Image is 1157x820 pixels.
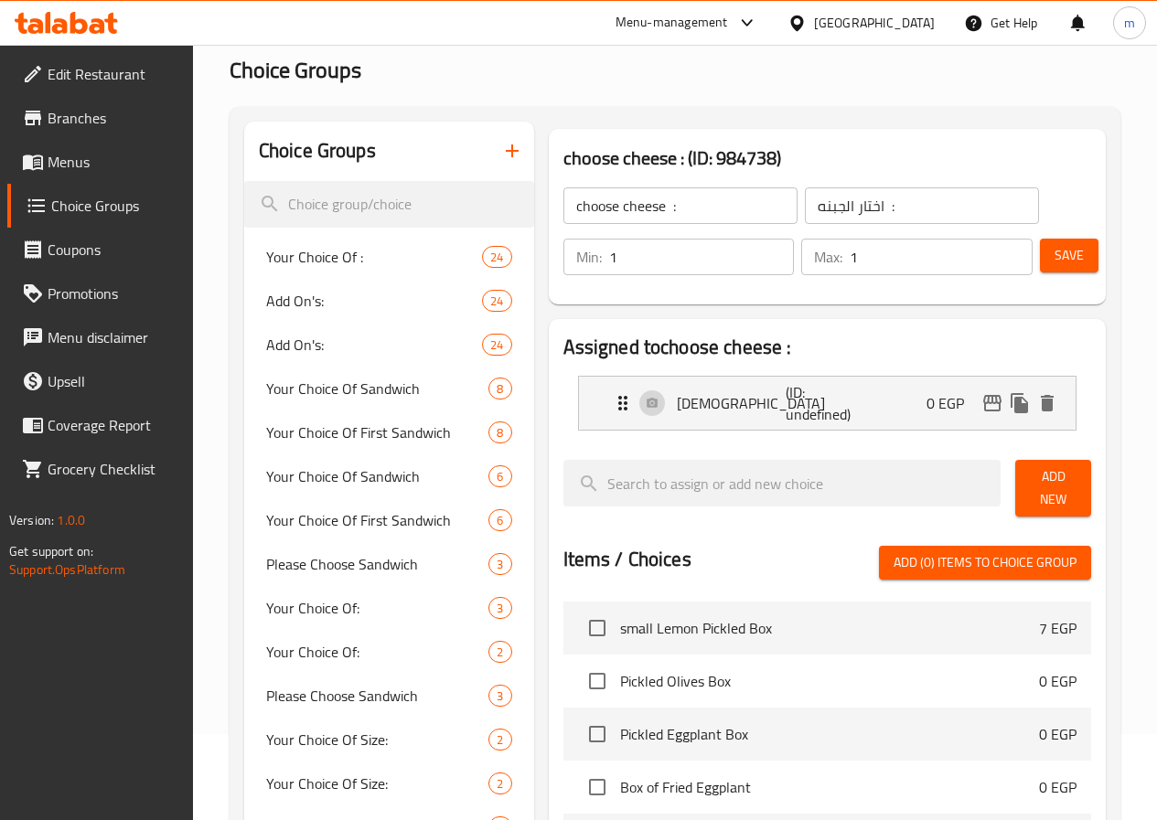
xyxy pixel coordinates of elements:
span: Branches [48,107,178,129]
p: 0 EGP [1039,776,1077,798]
div: Choices [482,290,511,312]
div: Choices [488,465,511,487]
a: Upsell [7,359,193,403]
div: Expand [579,377,1076,430]
div: Your Choice Of :24 [244,235,534,279]
span: Get support on: [9,539,93,563]
div: Please Choose Sandwich3 [244,542,534,586]
span: 2 [489,775,510,793]
div: Your Choice Of First Sandwich6 [244,498,534,542]
div: Your Choice Of First Sandwich8 [244,410,534,454]
h3: choose cheese : (ID: 984738) [563,144,1091,173]
span: 2 [489,644,510,661]
span: 24 [483,293,510,310]
div: Choices [488,509,511,531]
span: Add On's: [266,290,482,312]
span: Add (0) items to choice group [894,551,1077,574]
a: Menu disclaimer [7,315,193,359]
p: Min: [576,246,602,268]
a: Branches [7,96,193,140]
div: Your Choice Of Size:2 [244,761,534,805]
h2: Assigned to choose cheese : [563,334,1091,361]
p: [DEMOGRAPHIC_DATA] [677,392,787,414]
a: Coverage Report [7,403,193,447]
a: Edit Restaurant [7,52,193,96]
span: Promotions [48,282,178,304]
p: 0 EGP [1039,723,1077,745]
span: Select choice [578,715,616,753]
span: 8 [489,424,510,442]
span: Your Choice Of Size: [266,729,489,751]
div: Your Choice Of Sandwich6 [244,454,534,498]
span: Menu disclaimer [48,326,178,348]
span: m [1124,13,1135,33]
div: Choices [488,729,511,751]
div: Menu-management [616,12,728,34]
span: Please Choose Sandwich [266,553,489,575]
button: Add New [1015,460,1091,516]
div: Choices [488,597,511,619]
span: Pickled Eggplant Box [620,723,1039,745]
a: Coupons [7,228,193,272]
span: Grocery Checklist [48,458,178,480]
div: Choices [488,641,511,663]
div: Choices [488,772,511,794]
span: Add On's: [266,334,482,356]
p: 0 EGP [927,392,979,414]
div: Choices [482,334,511,356]
button: delete [1034,389,1061,417]
p: (ID: undefined) [786,381,859,425]
input: search [563,460,1002,506]
span: Edit Restaurant [48,63,178,85]
div: Add On's:24 [244,279,534,323]
div: Your Choice Of:2 [244,630,534,674]
span: Version: [9,508,54,532]
input: search [244,181,534,228]
span: Coupons [48,239,178,261]
a: Promotions [7,272,193,315]
span: 6 [489,512,510,529]
span: Please Choose Sandwich [266,685,489,707]
div: Your Choice Of Sandwich8 [244,367,534,410]
span: 1.0.0 [57,508,85,532]
div: Add On's:24 [244,323,534,367]
div: Choices [488,685,511,707]
a: Menus [7,140,193,184]
button: Save [1040,239,1098,272]
div: Choices [488,553,511,575]
span: Your Choice Of Size: [266,772,489,794]
h2: Items / Choices [563,546,691,573]
span: Your Choice Of : [266,246,482,268]
span: Your Choice Of Sandwich [266,465,489,487]
span: Add New [1030,465,1077,511]
span: Box of Fried Eggplant [620,776,1039,798]
p: 0 EGP [1039,670,1077,692]
span: Upsell [48,370,178,392]
span: 24 [483,336,510,354]
span: Select choice [578,662,616,700]
span: 3 [489,687,510,705]
p: Max: [814,246,842,268]
span: 2 [489,731,510,749]
span: small Lemon Pickled Box [620,617,1039,639]
span: Your Choice Of First Sandwich [266,421,489,443]
span: 3 [489,600,510,617]
li: Expand [563,368,1091,438]
span: Menus [48,151,178,173]
p: 7 EGP [1039,617,1077,639]
span: Choice Groups [230,49,361,91]
div: [GEOGRAPHIC_DATA] [814,13,935,33]
div: Please Choose Sandwich3 [244,674,534,718]
span: Pickled Olives Box [620,670,1039,692]
span: Select choice [578,768,616,806]
a: Grocery Checklist [7,447,193,491]
span: Your Choice Of: [266,641,489,663]
span: Select choice [578,609,616,647]
span: Coverage Report [48,414,178,436]
span: Choice Groups [51,195,178,217]
span: Your Choice Of First Sandwich [266,509,489,531]
button: edit [979,389,1006,417]
span: 8 [489,380,510,398]
h2: Choice Groups [259,137,376,165]
div: Choices [488,378,511,399]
